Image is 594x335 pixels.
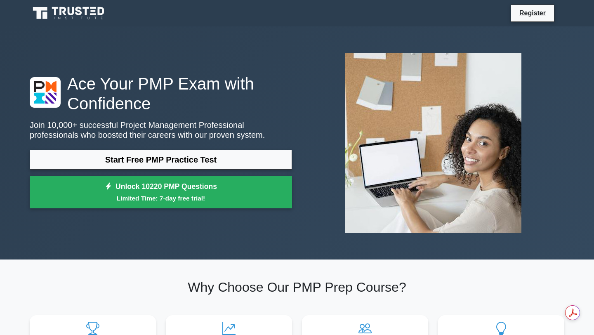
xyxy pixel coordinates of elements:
a: Register [514,8,551,18]
a: Start Free PMP Practice Test [30,150,292,170]
h2: Why Choose Our PMP Prep Course? [30,279,564,295]
a: Unlock 10220 PMP QuestionsLimited Time: 7-day free trial! [30,176,292,209]
h1: Ace Your PMP Exam with Confidence [30,74,292,113]
p: Join 10,000+ successful Project Management Professional professionals who boosted their careers w... [30,120,292,140]
small: Limited Time: 7-day free trial! [40,193,282,203]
